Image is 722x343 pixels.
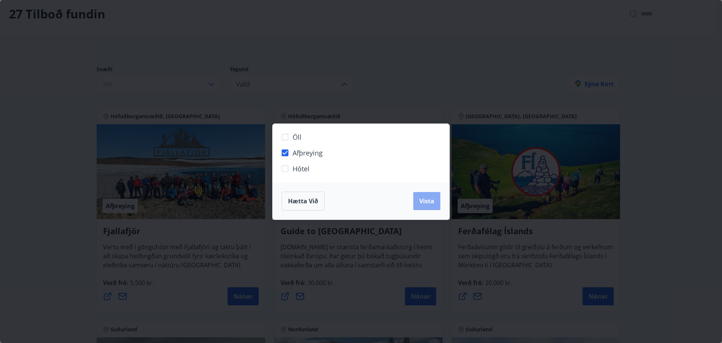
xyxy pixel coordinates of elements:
[419,197,434,205] span: Vista
[293,164,309,174] span: Hótel
[293,132,302,142] span: Öll
[413,192,440,210] button: Vista
[293,148,323,158] span: Afþreying
[282,192,325,210] button: Hætta við
[288,197,318,205] span: Hætta við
